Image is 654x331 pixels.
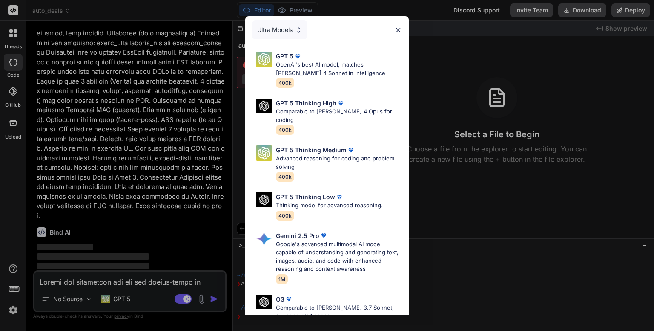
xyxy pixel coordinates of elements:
p: GPT 5 Thinking High [276,99,336,107]
span: 400k [276,78,294,88]
img: close [395,26,402,34]
img: Pick Models [256,52,272,67]
img: premium [347,146,355,154]
img: premium [336,99,345,107]
p: GPT 5 Thinking Low [276,192,335,201]
p: Comparable to [PERSON_NAME] 4 Opus for coding [276,107,402,124]
span: 400k [276,172,294,182]
p: OpenAI's best AI model, matches [PERSON_NAME] 4 Sonnet in Intelligence [276,61,402,77]
p: GPT 5 Thinking Medium [276,145,347,154]
p: Gemini 2.5 Pro [276,231,319,240]
span: 400k [276,211,294,221]
img: premium [335,193,344,201]
span: 1M [276,274,288,284]
p: Comparable to [PERSON_NAME] 3.7 Sonnet, superior intelligence [276,304,402,320]
img: Pick Models [295,26,302,34]
span: 400k [276,125,294,135]
div: Ultra Models [252,20,307,39]
img: premium [319,231,328,240]
img: Pick Models [256,295,272,310]
p: Advanced reasoning for coding and problem solving [276,154,402,171]
img: Pick Models [256,99,272,113]
p: Thinking model for advanced reasoning. [276,201,383,210]
img: premium [284,295,293,303]
p: GPT 5 [276,52,293,61]
p: Google's advanced multimodal AI model capable of understanding and generating text, images, audio... [276,240,402,273]
img: Pick Models [256,145,272,161]
p: O3 [276,295,284,304]
img: premium [293,52,302,61]
img: Pick Models [256,192,272,207]
img: Pick Models [256,231,272,247]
